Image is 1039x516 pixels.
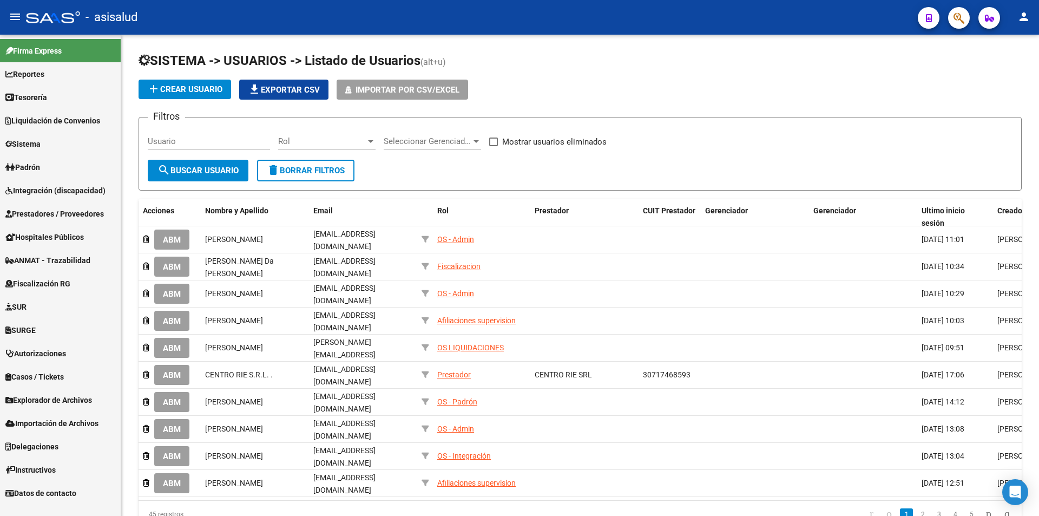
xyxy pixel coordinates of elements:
div: OS - Admin [437,423,474,435]
span: Importación de Archivos [5,417,98,429]
div: Open Intercom Messenger [1002,479,1028,505]
span: Prestador [535,206,569,215]
span: CENTRO RIE S.R.L. . [205,370,273,379]
span: [DATE] 17:06 [922,370,964,379]
span: Padrón [5,161,40,173]
span: ABM [163,370,181,380]
button: ABM [154,473,189,493]
span: (alt+u) [420,57,446,67]
span: Nombre y Apellido [205,206,268,215]
span: Creado por [997,206,1035,215]
span: Firma Express [5,45,62,57]
span: [EMAIL_ADDRESS][DOMAIN_NAME] [313,284,376,305]
span: [DATE] 10:34 [922,262,964,271]
span: ABM [163,235,181,245]
span: - asisalud [86,5,137,29]
span: ABM [163,343,181,353]
span: [EMAIL_ADDRESS][DOMAIN_NAME] [313,365,376,386]
span: Rol [278,136,366,146]
span: [DATE] 13:08 [922,424,964,433]
button: ABM [154,311,189,331]
span: [EMAIL_ADDRESS][DOMAIN_NAME] [313,473,376,494]
mat-icon: person [1017,10,1030,23]
span: Casos / Tickets [5,371,64,383]
span: Exportar CSV [248,85,320,95]
mat-icon: search [157,164,170,177]
datatable-header-cell: Gerenciador [809,199,917,235]
mat-icon: delete [267,164,280,177]
span: Seleccionar Gerenciador [384,136,471,146]
mat-icon: add [147,82,160,95]
button: ABM [154,230,189,250]
span: Datos de contacto [5,487,76,499]
span: ABM [163,424,181,434]
span: [EMAIL_ADDRESS][DOMAIN_NAME] [313,257,376,278]
span: Instructivos [5,464,56,476]
span: [PERSON_NAME] [205,316,263,325]
span: [EMAIL_ADDRESS][DOMAIN_NAME] [313,419,376,440]
span: ABM [163,479,181,488]
span: [DATE] 11:01 [922,235,964,244]
span: [PERSON_NAME] [205,289,263,298]
span: Acciones [143,206,174,215]
button: Crear Usuario [139,80,231,99]
span: [DATE] 09:51 [922,343,964,352]
span: [PERSON_NAME] [205,479,263,487]
span: Tesorería [5,92,47,103]
span: Rol [437,206,449,215]
datatable-header-cell: Acciones [139,199,201,235]
span: [PERSON_NAME] [205,397,263,406]
div: Fiscalizacion [437,260,481,273]
div: OS LIQUIDACIONES [437,342,504,354]
span: [DATE] 13:04 [922,452,964,460]
button: ABM [154,446,189,466]
div: Prestador [437,369,471,381]
span: Delegaciones [5,441,58,453]
div: Afiliaciones supervision [437,477,516,489]
button: Importar por CSV/Excel [337,80,468,100]
datatable-header-cell: Ultimo inicio sesión [917,199,993,235]
span: [EMAIL_ADDRESS][DOMAIN_NAME] [313,311,376,332]
mat-icon: menu [9,10,22,23]
span: ANMAT - Trazabilidad [5,254,90,266]
datatable-header-cell: Gerenciador [701,199,809,235]
span: [EMAIL_ADDRESS][DOMAIN_NAME] [313,230,376,251]
button: ABM [154,338,189,358]
span: ABM [163,289,181,299]
span: Mostrar usuarios eliminados [502,135,607,148]
span: SISTEMA -> USUARIOS -> Listado de Usuarios [139,53,420,68]
span: [DATE] 10:29 [922,289,964,298]
span: Prestadores / Proveedores [5,208,104,220]
span: Reportes [5,68,44,80]
span: Sistema [5,138,41,150]
span: CENTRO RIE SRL [535,370,592,379]
span: [PERSON_NAME] [205,424,263,433]
div: OS - Integración [437,450,491,462]
button: Exportar CSV [239,80,328,100]
span: [EMAIL_ADDRESS][DOMAIN_NAME] [313,446,376,467]
span: Autorizaciones [5,348,66,360]
div: Afiliaciones supervision [437,315,516,327]
div: OS - Admin [437,233,474,246]
mat-icon: file_download [248,83,261,96]
span: [PERSON_NAME] [205,343,263,352]
span: [PERSON_NAME] [205,235,263,244]
datatable-header-cell: Prestador [530,199,639,235]
span: [PERSON_NAME][EMAIL_ADDRESS][PERSON_NAME][DOMAIN_NAME] [313,338,376,383]
span: Gerenciador [705,206,748,215]
span: ABM [163,452,181,461]
h3: Filtros [148,109,185,124]
span: ABM [163,397,181,407]
span: [EMAIL_ADDRESS][DOMAIN_NAME] [313,392,376,413]
datatable-header-cell: Email [309,199,417,235]
span: [DATE] 14:12 [922,397,964,406]
span: Buscar Usuario [157,166,239,175]
span: ABM [163,262,181,272]
button: ABM [154,419,189,439]
button: Borrar Filtros [257,160,354,181]
span: 30717468593 [643,370,691,379]
datatable-header-cell: Nombre y Apellido [201,199,309,235]
span: Integración (discapacidad) [5,185,106,197]
span: Fiscalización RG [5,278,70,290]
datatable-header-cell: CUIT Prestador [639,199,701,235]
